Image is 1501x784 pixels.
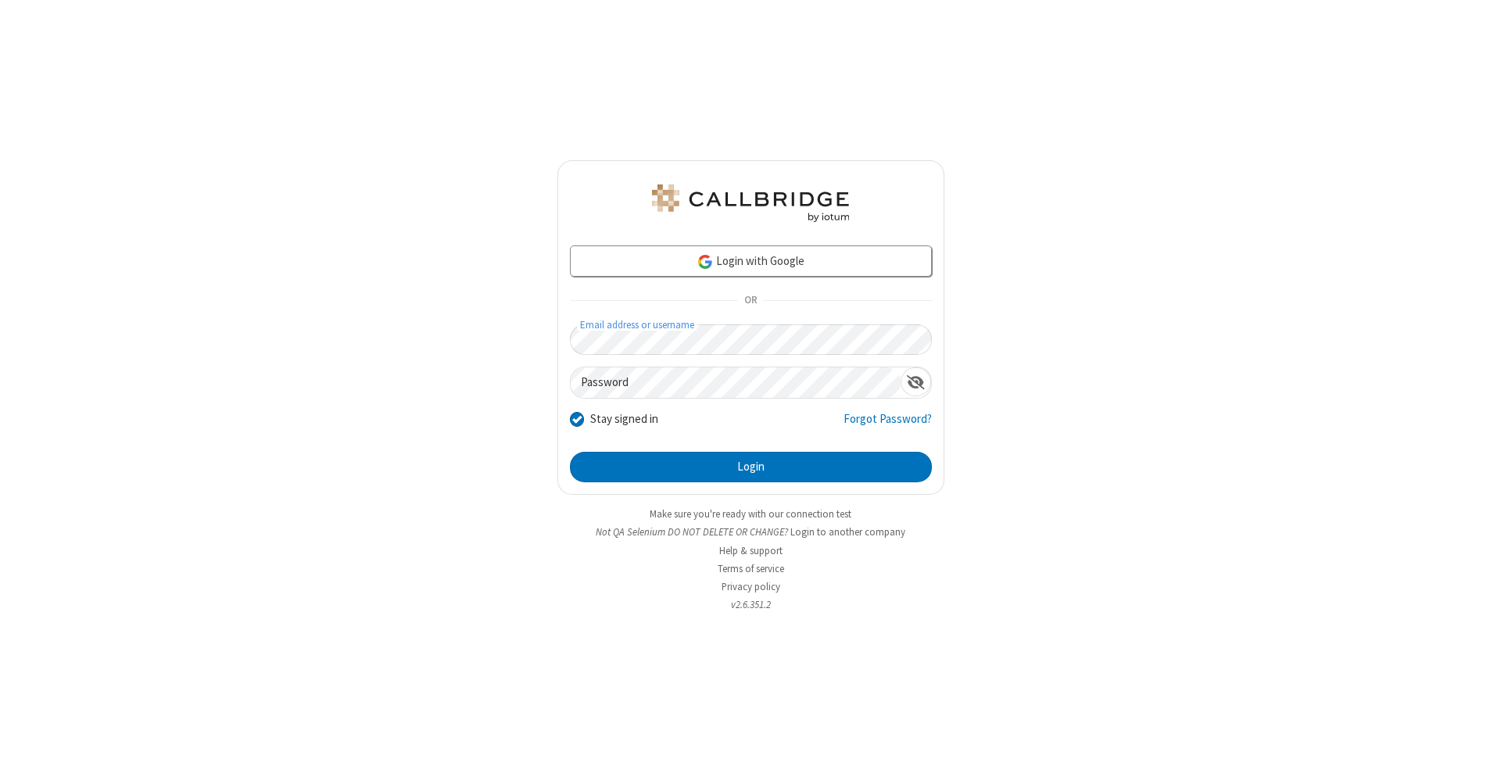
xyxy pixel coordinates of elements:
a: Terms of service [718,562,784,575]
span: OR [738,290,763,312]
a: Forgot Password? [844,410,932,440]
a: Login with Google [570,245,932,277]
label: Stay signed in [590,410,658,428]
img: google-icon.png [697,253,714,270]
div: Show password [901,367,931,396]
input: Email address or username [570,324,932,355]
img: QA Selenium DO NOT DELETE OR CHANGE [649,184,852,222]
a: Help & support [719,544,783,557]
a: Privacy policy [722,580,780,593]
button: Login [570,452,932,483]
li: v2.6.351.2 [557,597,944,612]
a: Make sure you're ready with our connection test [650,507,851,521]
li: Not QA Selenium DO NOT DELETE OR CHANGE? [557,524,944,539]
iframe: Chat [1462,743,1489,773]
button: Login to another company [790,524,905,539]
input: Password [571,367,901,398]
